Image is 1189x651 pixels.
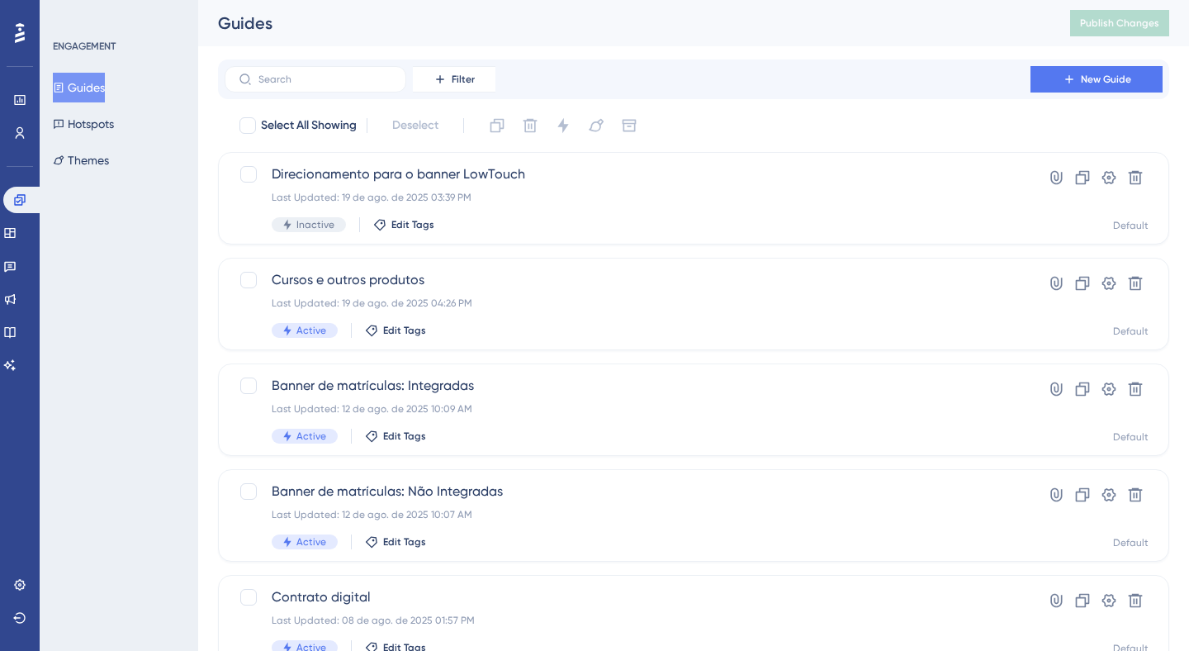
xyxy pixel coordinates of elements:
button: Hotspots [53,109,114,139]
span: Active [296,430,326,443]
span: New Guide [1081,73,1131,86]
span: Active [296,535,326,549]
button: Filter [413,66,495,93]
span: Cursos e outros produtos [272,270,983,290]
div: Default [1113,219,1149,232]
div: Default [1113,325,1149,338]
div: Default [1113,430,1149,444]
button: Edit Tags [365,324,426,337]
div: Last Updated: 19 de ago. de 2025 03:39 PM [272,191,983,204]
span: Select All Showing [261,116,357,135]
span: Filter [452,73,475,86]
div: Guides [218,12,1029,35]
div: Default [1113,536,1149,549]
span: Edit Tags [391,218,434,231]
span: Inactive [296,218,334,231]
div: Last Updated: 19 de ago. de 2025 04:26 PM [272,297,983,310]
button: Edit Tags [373,218,434,231]
span: Deselect [392,116,438,135]
span: Edit Tags [383,324,426,337]
button: Deselect [377,111,453,140]
input: Search [258,74,392,85]
span: Edit Tags [383,535,426,549]
button: Themes [53,145,109,175]
span: Publish Changes [1080,17,1159,30]
span: Banner de matrículas: Integradas [272,376,983,396]
div: ENGAGEMENT [53,40,116,53]
span: Edit Tags [383,430,426,443]
button: Edit Tags [365,430,426,443]
button: New Guide [1030,66,1163,93]
button: Guides [53,73,105,102]
button: Edit Tags [365,535,426,549]
span: Direcionamento para o banner LowTouch [272,164,983,184]
span: Active [296,324,326,337]
div: Last Updated: 08 de ago. de 2025 01:57 PM [272,614,983,627]
span: Banner de matrículas: Não Integradas [272,482,983,501]
div: Last Updated: 12 de ago. de 2025 10:09 AM [272,402,983,416]
span: Contrato digital [272,587,983,607]
button: Publish Changes [1070,10,1169,36]
div: Last Updated: 12 de ago. de 2025 10:07 AM [272,508,983,521]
